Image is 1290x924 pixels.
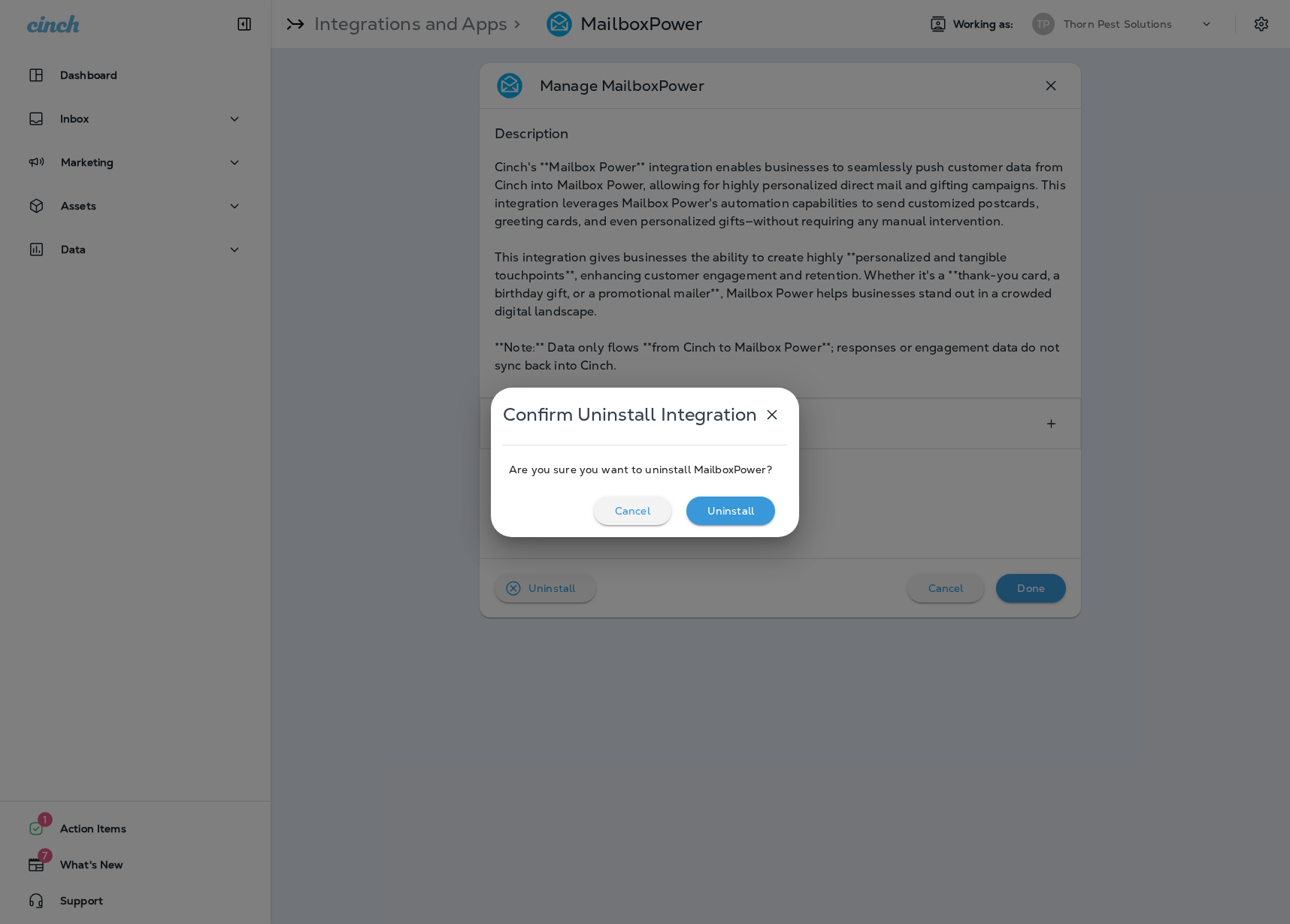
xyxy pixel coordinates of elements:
[503,403,757,426] span: Confirm Uninstall Integration
[615,505,650,517] p: Cancel
[686,497,775,525] button: Uninstall
[594,497,671,525] button: Cancel
[707,505,754,517] p: Uninstall
[509,464,781,476] div: Are you sure you want to uninstall MailboxPower?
